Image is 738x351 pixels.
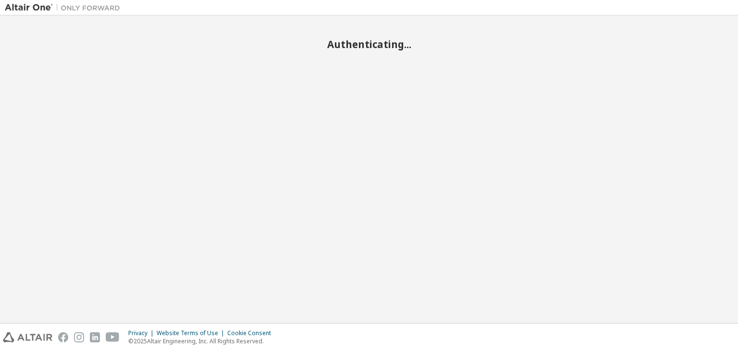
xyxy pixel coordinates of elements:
[90,332,100,342] img: linkedin.svg
[128,337,277,345] p: © 2025 Altair Engineering, Inc. All Rights Reserved.
[5,3,125,13] img: Altair One
[58,332,68,342] img: facebook.svg
[157,329,227,337] div: Website Terms of Use
[74,332,84,342] img: instagram.svg
[227,329,277,337] div: Cookie Consent
[128,329,157,337] div: Privacy
[106,332,120,342] img: youtube.svg
[3,332,52,342] img: altair_logo.svg
[5,38,733,50] h2: Authenticating...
